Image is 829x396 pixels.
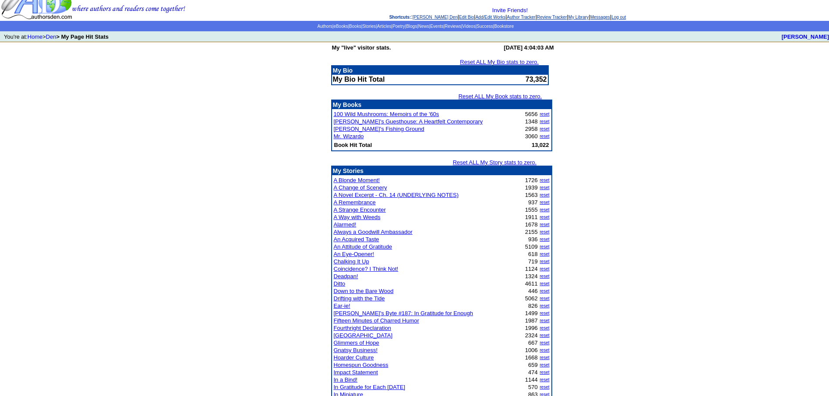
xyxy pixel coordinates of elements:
[334,303,350,309] a: Ear-ie!
[334,236,379,243] a: An Acquired Taste
[540,193,549,197] a: reset
[389,15,411,20] span: Shortcuts:
[525,347,538,353] font: 1006
[377,24,391,29] a: Articles
[334,369,378,376] a: Impact Statement
[525,376,538,383] font: 1144
[525,280,538,287] font: 4611
[507,15,536,20] a: Author Tracker
[334,206,386,213] a: A Strange Encounter
[334,310,473,316] a: [PERSON_NAME]'s Byte #187: In Gratitude for Enough
[540,355,549,360] a: reset
[334,243,392,250] a: An Attitude of Gratitude
[317,24,332,29] a: Authors
[528,339,538,346] font: 667
[526,76,547,83] font: 73,352
[494,24,514,29] a: Bookstore
[590,15,610,20] a: Messages
[476,15,506,20] a: Add/Edit Works
[334,384,406,390] a: In Gratitude for Each [DATE]
[528,251,538,257] font: 618
[540,259,549,264] a: reset
[525,111,538,117] font: 5656
[540,377,549,382] a: reset
[525,332,538,339] font: 2324
[413,15,457,20] a: [PERSON_NAME] Den
[525,243,538,250] font: 5109
[334,288,394,294] a: Down to the Bare Wood
[334,251,374,257] a: An Eye-Opener!
[528,369,538,376] font: 474
[333,101,550,108] p: My Books
[458,93,542,100] a: Reset ALL My Book stats to zero.
[187,7,828,20] div: : | | | | | | |
[525,229,538,235] font: 2155
[362,24,376,29] a: Stories
[540,119,549,124] a: reset
[528,258,538,265] font: 719
[334,111,439,117] a: 100 Wild Mushrooms: Memoirs of the '60s
[540,318,549,323] a: reset
[540,237,549,242] a: reset
[46,33,56,40] a: Den
[528,362,538,368] font: 659
[540,207,549,212] a: reset
[540,112,549,116] a: reset
[525,206,538,213] font: 1555
[453,159,536,166] a: Reset ALL My Story stats to zero.
[460,59,539,65] a: Reset ALL My Bio stats to zero.
[525,295,538,302] font: 5062
[334,229,413,235] a: Always a Goodwill Ambassador
[540,134,549,139] a: reset
[525,273,538,280] font: 1324
[528,199,538,206] font: 937
[525,118,538,125] font: 1348
[56,33,108,40] b: > My Page Hit Stats
[334,354,374,361] a: Hoarder Culture
[540,289,549,293] a: reset
[540,200,549,205] a: reset
[334,177,380,183] a: A Blonde Moment!
[430,24,444,29] a: Events
[540,303,549,308] a: reset
[540,363,549,367] a: reset
[540,274,549,279] a: reset
[540,185,549,190] a: reset
[782,33,829,40] a: [PERSON_NAME]
[393,24,405,29] a: Poetry
[334,295,385,302] a: Drifting with the Tide
[333,76,385,83] b: My Bio Hit Total
[406,24,417,29] a: Blogs
[334,126,424,132] a: [PERSON_NAME]'s Fishing Ground
[540,370,549,375] a: reset
[525,310,538,316] font: 1499
[334,118,483,125] a: [PERSON_NAME]'s Guesthouse: A Heartfelt Contemporary
[334,142,372,148] b: Book Hit Total
[334,184,387,191] a: A Change of Scenery
[349,24,361,29] a: Books
[27,33,43,40] a: Home
[525,325,538,331] font: 1996
[333,167,550,174] p: My Stories
[540,296,549,301] a: reset
[334,273,358,280] a: Deadpan!
[540,126,549,131] a: reset
[4,33,108,40] font: You're at: >
[333,67,547,74] p: My Bio
[459,15,474,20] a: Edit Bio
[334,133,364,140] a: Mr. Wizardo
[540,333,549,338] a: reset
[540,311,549,316] a: reset
[334,280,346,287] a: Ditto
[537,15,567,20] a: Review Tracker
[334,266,399,272] a: Coincidence? I Think Not!
[525,221,538,228] font: 1678
[334,362,389,368] a: Homespun Goodness
[540,244,549,249] a: reset
[540,178,549,183] a: reset
[528,303,538,309] font: 826
[540,222,549,227] a: reset
[540,348,549,353] a: reset
[525,184,538,191] font: 1939
[334,317,420,324] a: Fifteen Minutes of Charred Humor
